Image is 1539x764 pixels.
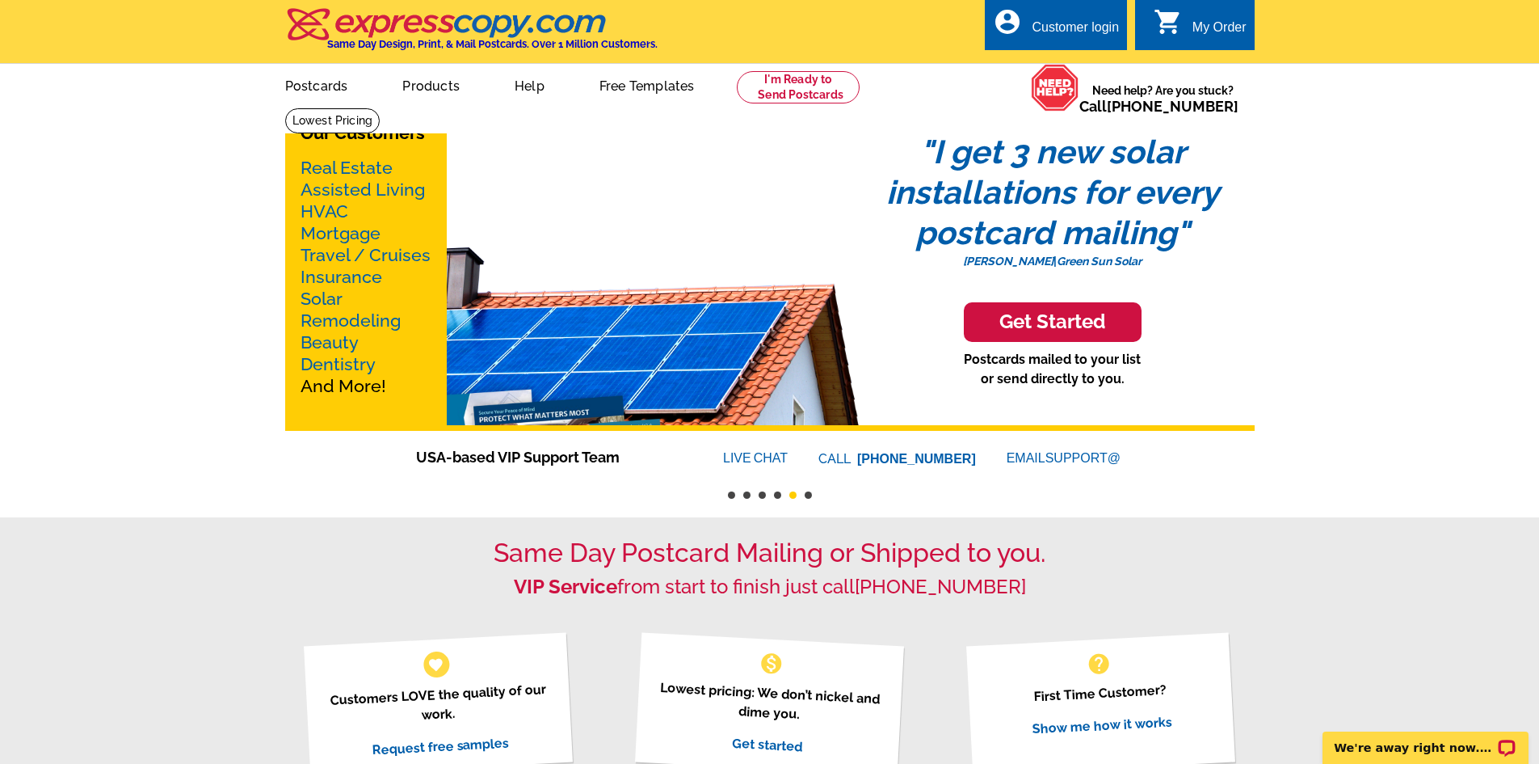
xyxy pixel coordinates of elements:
button: 6 of 6 [805,492,812,499]
span: help [1086,651,1112,677]
span: favorite [427,656,444,673]
a: Assisted Living [301,179,425,200]
p: | [851,253,1255,270]
a: Travel / Cruises [301,245,431,265]
p: Postcards mailed to your list or send directly to you. [964,350,1141,389]
div: Customer login [1032,20,1119,43]
em: "I get 3 new solar installations for every postcard mailing" [886,133,1219,251]
a: Get started [732,735,803,754]
span: Call [1079,98,1238,115]
em: Green Sun Solar [1057,255,1142,268]
img: help [1031,64,1079,112]
i: shopping_cart [1154,7,1183,36]
a: Free Templates [574,65,721,103]
div: My Order [1192,20,1247,43]
a: [PHONE_NUMBER] [855,575,1026,598]
iframe: LiveChat chat widget [1312,713,1539,764]
a: Insurance [301,267,382,287]
a: LIVECHAT [723,451,788,465]
a: Remodeling [301,310,401,331]
a: Products [376,65,486,103]
button: 4 of 6 [774,492,781,499]
a: Same Day Design, Print, & Mail Postcards. Over 1 Million Customers. [285,19,658,50]
a: Show me how it works [1032,714,1172,737]
a: [PHONE_NUMBER] [857,452,976,466]
i: account_circle [993,7,1022,36]
a: shopping_cart My Order [1154,18,1247,38]
a: Mortgage [301,223,381,243]
span: monetization_on [759,651,784,677]
h1: Same Day Postcard Mailing or Shipped to you. [285,538,1255,568]
p: Customers LOVE the quality of our work. [324,679,553,730]
a: EMAILSUPPORT@ [1007,451,1123,465]
h4: Same Day Design, Print, & Mail Postcards. Over 1 Million Customers. [327,38,658,50]
a: Real Estate [301,158,393,178]
span: Need help? Are you stuck? [1079,82,1247,115]
strong: VIP Service [514,575,617,598]
em: [PERSON_NAME] [963,255,1053,268]
a: [PHONE_NUMBER] [1107,98,1238,115]
font: CALL [818,450,853,469]
a: Get Started [851,302,1255,342]
h3: Get Started [984,310,1121,334]
button: 3 of 6 [759,492,766,499]
span: USA-based VIP Support Team [416,446,675,468]
a: Postcards [259,65,374,103]
a: account_circle Customer login [993,18,1119,38]
p: Lowest pricing: We don’t nickel and dime you. [655,677,884,728]
a: Solar [301,289,343,309]
p: First Time Customer? [986,677,1214,709]
h2: from start to finish just call [285,576,1255,599]
button: 2 of 6 [743,492,751,499]
font: LIVE [723,449,754,468]
a: Beauty [301,332,359,352]
a: Request free samples [372,735,510,758]
a: Help [489,65,570,103]
p: And More! [301,157,431,397]
font: SUPPORT@ [1045,449,1123,468]
button: 1 of 6 [728,492,735,499]
a: Dentistry [301,354,376,374]
a: HVAC [301,201,348,222]
button: 5 of 6 [789,492,797,499]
